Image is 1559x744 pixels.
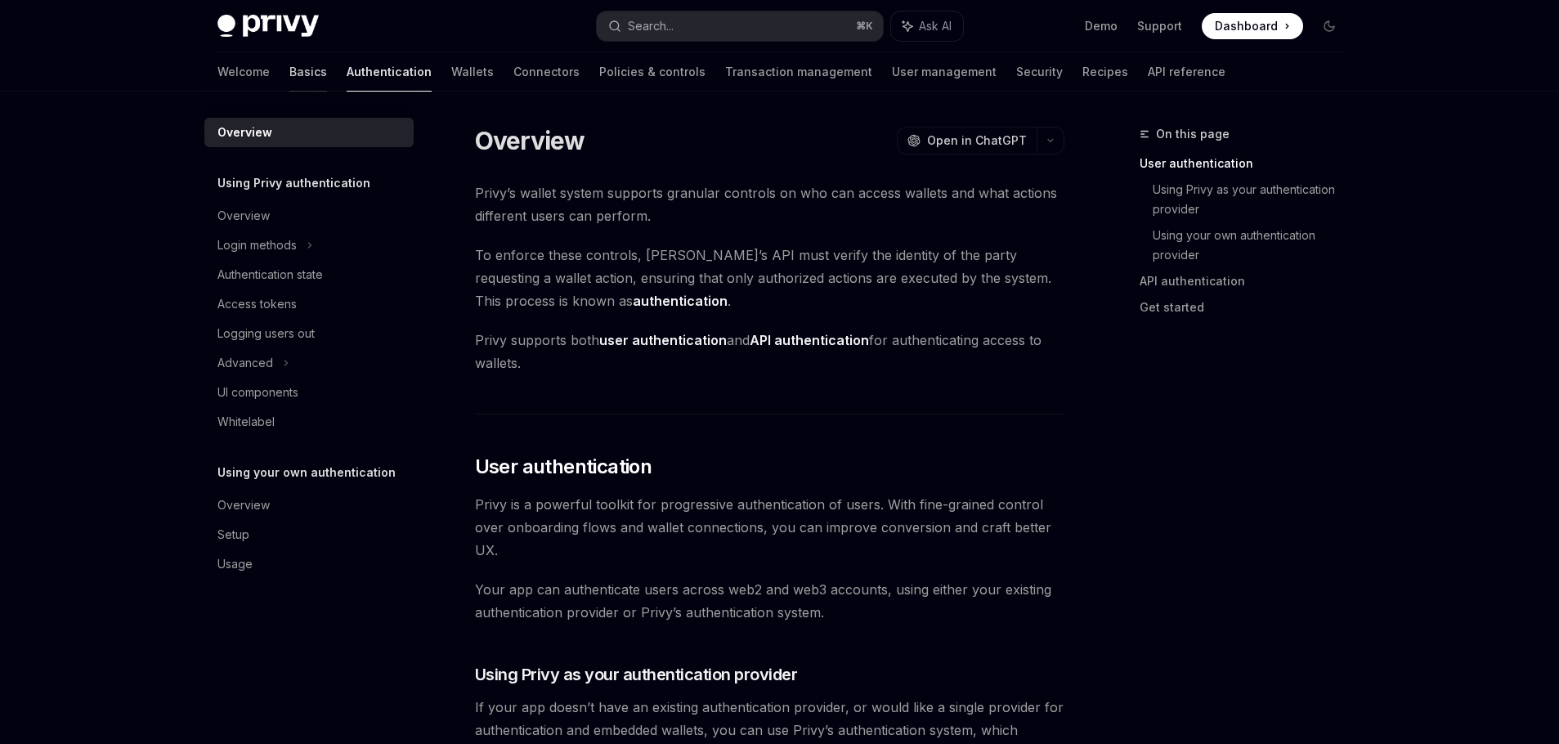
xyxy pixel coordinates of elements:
a: Using your own authentication provider [1153,222,1355,268]
a: Authentication state [204,260,414,289]
div: Access tokens [217,294,297,314]
a: Get started [1140,294,1355,320]
div: Whitelabel [217,412,275,432]
div: Search... [628,16,674,36]
a: API authentication [1140,268,1355,294]
a: Connectors [513,52,580,92]
a: Security [1016,52,1063,92]
h1: Overview [475,126,585,155]
a: Wallets [451,52,494,92]
strong: authentication [633,293,728,309]
button: Toggle dark mode [1316,13,1342,39]
span: Privy is a powerful toolkit for progressive authentication of users. With fine-grained control ov... [475,493,1064,562]
div: Setup [217,525,249,545]
strong: user authentication [599,332,727,348]
span: Privy’s wallet system supports granular controls on who can access wallets and what actions diffe... [475,182,1064,227]
span: Your app can authenticate users across web2 and web3 accounts, using either your existing authent... [475,578,1064,624]
span: Privy supports both and for authenticating access to wallets. [475,329,1064,374]
h5: Using Privy authentication [217,173,370,193]
a: UI components [204,378,414,407]
a: Whitelabel [204,407,414,437]
button: Open in ChatGPT [897,127,1037,155]
span: Dashboard [1215,18,1278,34]
a: Access tokens [204,289,414,319]
a: Logging users out [204,319,414,348]
h5: Using your own authentication [217,463,396,482]
a: User authentication [1140,150,1355,177]
span: Ask AI [919,18,952,34]
span: On this page [1156,124,1230,144]
strong: API authentication [750,332,869,348]
a: Overview [204,118,414,147]
a: Overview [204,491,414,520]
a: Support [1137,18,1182,34]
button: Ask AI [891,11,963,41]
div: Overview [217,123,272,142]
a: Demo [1085,18,1118,34]
span: Using Privy as your authentication provider [475,663,798,686]
div: Overview [217,495,270,515]
button: Search...⌘K [597,11,883,41]
a: Overview [204,201,414,231]
div: Authentication state [217,265,323,285]
a: Basics [289,52,327,92]
a: Using Privy as your authentication provider [1153,177,1355,222]
a: Usage [204,549,414,579]
a: Setup [204,520,414,549]
img: dark logo [217,15,319,38]
span: To enforce these controls, [PERSON_NAME]’s API must verify the identity of the party requesting a... [475,244,1064,312]
span: Open in ChatGPT [927,132,1027,149]
a: Policies & controls [599,52,706,92]
div: Overview [217,206,270,226]
div: Advanced [217,353,273,373]
a: Welcome [217,52,270,92]
span: ⌘ K [856,20,873,33]
div: Logging users out [217,324,315,343]
a: Authentication [347,52,432,92]
a: Recipes [1082,52,1128,92]
span: User authentication [475,454,652,480]
a: Dashboard [1202,13,1303,39]
div: UI components [217,383,298,402]
div: Usage [217,554,253,574]
div: Login methods [217,235,297,255]
a: Transaction management [725,52,872,92]
a: User management [892,52,997,92]
a: API reference [1148,52,1225,92]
